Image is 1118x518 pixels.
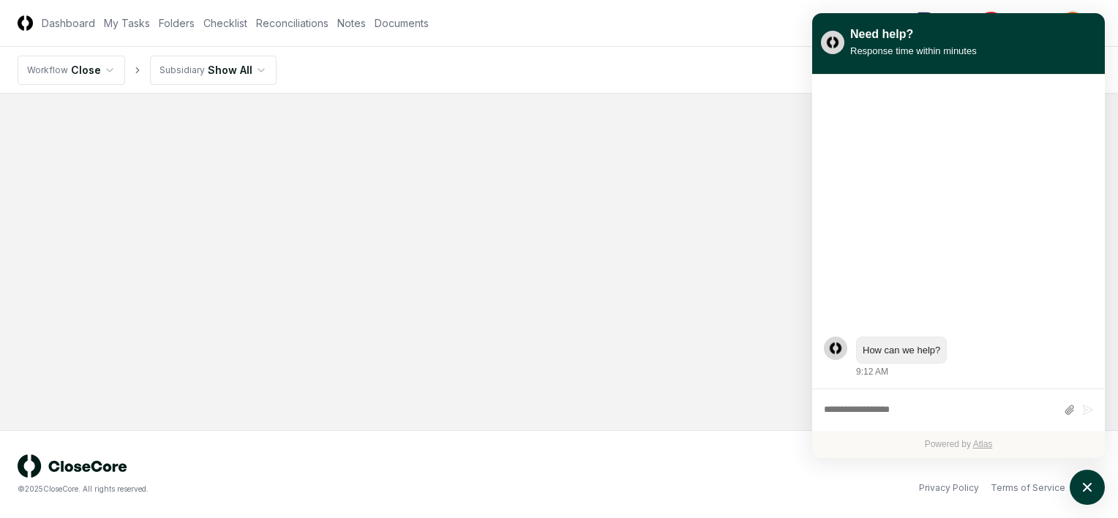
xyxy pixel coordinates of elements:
[824,397,1093,424] div: atlas-composer
[824,337,1093,379] div: atlas-message
[973,439,993,449] a: Atlas
[18,15,33,31] img: Logo
[27,64,68,77] div: Workflow
[159,15,195,31] a: Folders
[104,15,150,31] a: My Tasks
[160,64,205,77] div: Subsidiary
[256,15,329,31] a: Reconciliations
[812,13,1105,458] div: atlas-window
[991,481,1065,495] a: Terms of Service
[850,43,977,59] div: Response time within minutes
[1064,404,1075,416] button: Attach files by clicking or dropping files here
[856,337,947,364] div: atlas-message-bubble
[821,31,844,54] img: yblje5SQxOoZuw2TcITt_icon.png
[850,26,977,43] div: Need help?
[18,454,127,478] img: logo
[812,75,1105,458] div: atlas-ticket
[375,15,429,31] a: Documents
[812,431,1105,458] div: Powered by
[917,12,1018,35] img: PestCo logo
[18,484,559,495] div: © 2025 CloseCore. All rights reserved.
[856,365,888,378] div: 9:12 AM
[824,337,847,360] div: atlas-message-author-avatar
[863,343,940,358] div: atlas-message-text
[1070,470,1105,505] button: atlas-launcher
[919,481,979,495] a: Privacy Policy
[42,15,95,31] a: Dashboard
[856,337,1093,379] div: Monday, October 6, 9:12 AM
[203,15,247,31] a: Checklist
[337,15,366,31] a: Notes
[18,56,277,85] nav: breadcrumb
[1059,10,1086,37] button: RV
